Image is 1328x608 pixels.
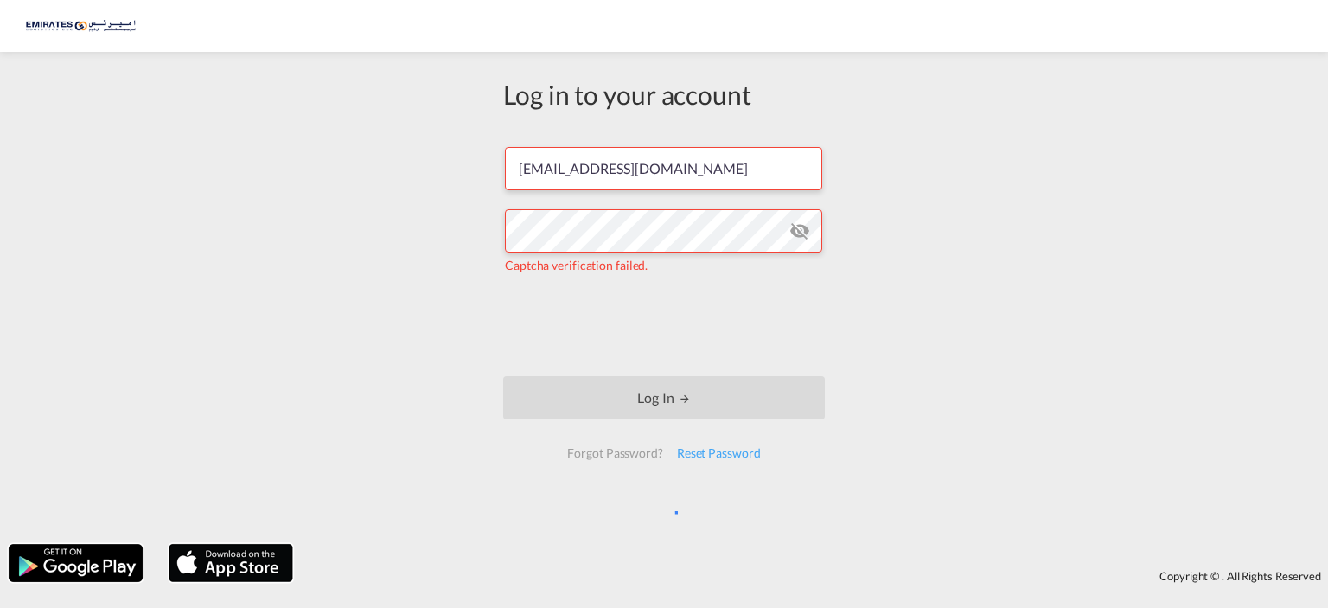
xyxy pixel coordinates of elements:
[26,7,143,46] img: c67187802a5a11ec94275b5db69a26e6.png
[560,438,669,469] div: Forgot Password?
[302,561,1328,591] div: Copyright © . All Rights Reserved
[503,76,825,112] div: Log in to your account
[505,258,648,272] span: Captcha verification failed.
[7,542,144,584] img: google.png
[533,291,795,359] iframe: reCAPTCHA
[167,542,295,584] img: apple.png
[503,376,825,419] button: LOGIN
[670,438,768,469] div: Reset Password
[789,221,810,241] md-icon: icon-eye-off
[505,147,822,190] input: Enter email/phone number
